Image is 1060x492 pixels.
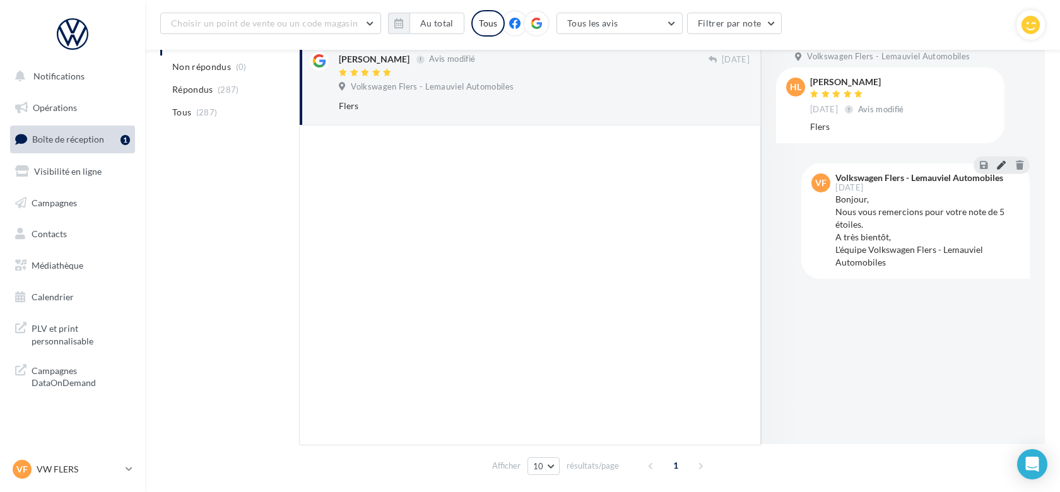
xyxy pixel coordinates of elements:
a: Médiathèque [8,252,138,279]
div: 1 [121,135,130,145]
span: Avis modifié [858,104,904,114]
span: Notifications [33,71,85,81]
button: Tous les avis [556,13,683,34]
div: [PERSON_NAME] [339,53,409,66]
div: Bonjour, Nous vous remercions pour votre note de 5 étoiles. A très bientôt, L'équipe Volkswagen F... [835,193,1020,269]
span: résultats/page [567,460,619,472]
span: Tous les avis [567,18,618,28]
span: Campagnes DataOnDemand [32,362,130,389]
p: VW FLERS [37,463,121,476]
span: Choisir un point de vente ou un code magasin [171,18,358,28]
a: Contacts [8,221,138,247]
div: Flers [339,100,668,112]
button: 10 [527,457,560,475]
div: Volkswagen Flers - Lemauviel Automobiles [835,173,1003,182]
span: Opérations [33,102,77,113]
span: [DATE] [810,104,838,115]
span: Non répondus [172,61,231,73]
span: Calendrier [32,291,74,302]
a: Visibilité en ligne [8,158,138,185]
span: VF [16,463,28,476]
button: Choisir un point de vente ou un code magasin [160,13,381,34]
a: Opérations [8,95,138,121]
span: Avis modifié [429,54,475,64]
span: Visibilité en ligne [34,166,102,177]
span: PLV et print personnalisable [32,320,130,347]
span: 1 [666,455,686,476]
div: Tous [471,10,505,37]
a: Campagnes DataOnDemand [8,357,138,394]
button: Filtrer par note [687,13,782,34]
div: Flers [810,120,994,133]
span: Médiathèque [32,260,83,271]
button: Notifications [8,63,132,90]
button: Au total [388,13,464,34]
span: Campagnes [32,197,77,208]
span: Volkswagen Flers - Lemauviel Automobiles [807,51,970,62]
span: Afficher [492,460,521,472]
a: Campagnes [8,190,138,216]
a: PLV et print personnalisable [8,315,138,352]
span: VF [815,177,827,189]
span: (287) [196,107,218,117]
span: Hl [790,81,801,93]
a: Calendrier [8,284,138,310]
span: (0) [236,62,247,72]
a: Boîte de réception1 [8,126,138,153]
div: Open Intercom Messenger [1017,449,1047,479]
span: 10 [533,461,544,471]
span: Répondus [172,83,213,96]
button: Au total [409,13,464,34]
span: [DATE] [722,54,750,66]
span: Tous [172,106,191,119]
span: Volkswagen Flers - Lemauviel Automobiles [351,81,514,93]
div: [PERSON_NAME] [810,78,907,86]
span: Contacts [32,228,67,239]
span: [DATE] [835,184,863,192]
span: Boîte de réception [32,134,104,144]
span: (287) [218,85,239,95]
a: VF VW FLERS [10,457,135,481]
